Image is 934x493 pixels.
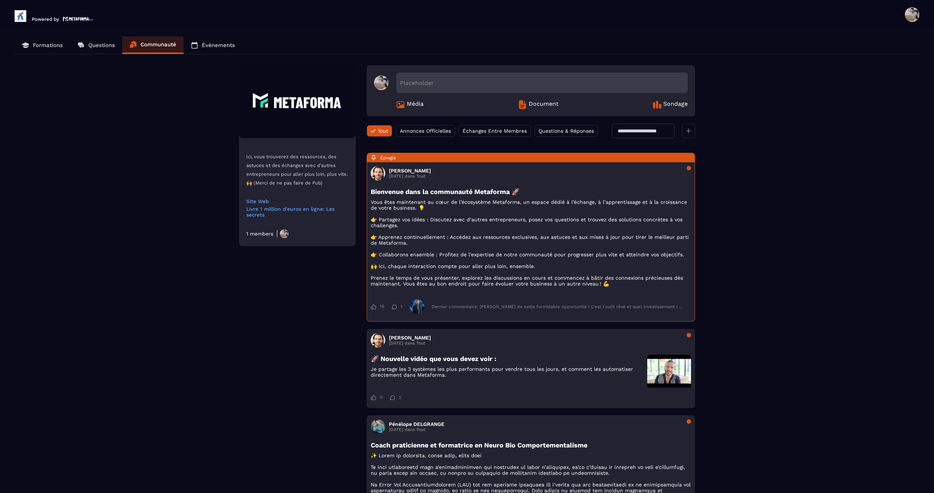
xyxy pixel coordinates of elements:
h3: 🚀 Nouvelle vidéo que vous devez voir : [371,355,644,362]
h3: Pénélope DELGRANGE [389,421,444,427]
a: Communauté [122,36,184,54]
p: Formations [33,42,63,48]
span: Annonces Officielles [400,128,451,134]
h3: Coach praticienne et formatrice en Neuro Bio Comportementalisme [371,441,691,449]
span: Échanges Entre Membres [463,128,527,134]
span: Questions & Réponses [539,128,594,134]
img: https://production-metaforma-bucket.s3.fr-par.scw.cloud/production-metaforma-bucket/users/Septemb... [279,229,289,239]
p: Communauté [140,41,176,48]
p: Je partage les 3 systèmes les plus performants pour vendre tous les jours, et comment les automat... [371,366,644,378]
div: 1 members [246,231,273,237]
span: 0 [380,395,382,400]
div: Dernier commentaire: [PERSON_NAME] de cette formidable opportunité ! C'est l'outil rêvé et quel i... [432,304,684,309]
span: 0 [399,395,401,400]
div: Placeholder [396,73,688,93]
p: Événements [202,42,235,48]
p: Powered by [32,16,59,22]
span: Sondage [663,100,688,109]
h3: [PERSON_NAME] [389,335,431,341]
a: Formations [15,36,70,54]
img: logo-branding [15,10,26,22]
img: Community background [239,65,356,138]
img: Video thumbnail [647,355,691,388]
p: [DATE] dans Tout [389,174,431,179]
span: Tout [378,128,388,134]
p: [DATE] dans Tout [389,341,431,346]
a: Livre 1 million d'euros en ligne: Les secrets [246,206,348,218]
img: logo [63,16,93,22]
p: Vous êtes maintenant au cœur de l’écosystème Metaforma, un espace dédié à l’échange, à l’apprenti... [371,199,691,287]
p: Ici, vous trouverez des ressources, des astuces et des échanges avec d’autres entrepreneurs pour ... [246,152,348,187]
span: Média [407,100,424,109]
a: Site Web [246,198,348,204]
span: Épinglé [380,155,396,160]
a: Événements [184,36,242,54]
span: 19 [380,304,384,310]
p: Questions [88,42,115,48]
p: [DATE] dans Tout [389,427,444,432]
span: Document [529,100,559,109]
h3: [PERSON_NAME] [389,168,431,174]
a: Questions [70,36,122,54]
h3: Bienvenue dans la communauté Metaforma 🚀 [371,188,691,195]
span: 1 [401,304,402,309]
